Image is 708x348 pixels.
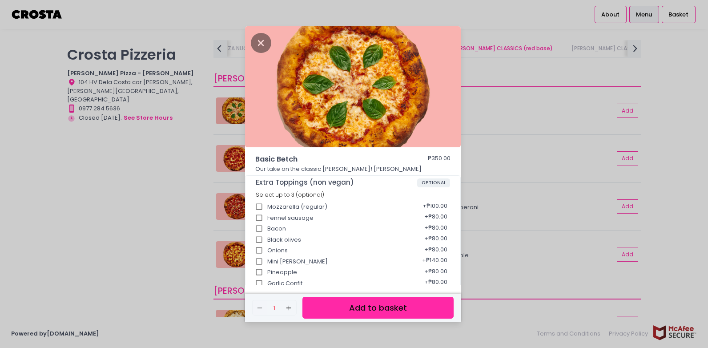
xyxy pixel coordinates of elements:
img: Basic Betch [245,26,461,147]
button: Close [251,38,271,47]
p: Our take on the classic [PERSON_NAME]! [PERSON_NAME] [255,165,451,174]
div: + ₱80.00 [421,231,450,248]
button: Add to basket [302,297,454,319]
div: + ₱80.00 [421,210,450,227]
span: Select up to 3 (optional) [256,191,324,198]
span: Basic Betch [255,154,402,165]
div: + ₱140.00 [419,253,450,270]
span: OPTIONAL [417,178,451,187]
div: + ₱80.00 [421,264,450,281]
span: Extra Toppings (non vegan) [256,178,417,186]
div: ₱350.00 [428,154,451,165]
div: + ₱80.00 [421,220,450,237]
div: + ₱100.00 [419,198,450,215]
div: + ₱80.00 [421,242,450,259]
div: + ₱80.00 [421,275,450,292]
